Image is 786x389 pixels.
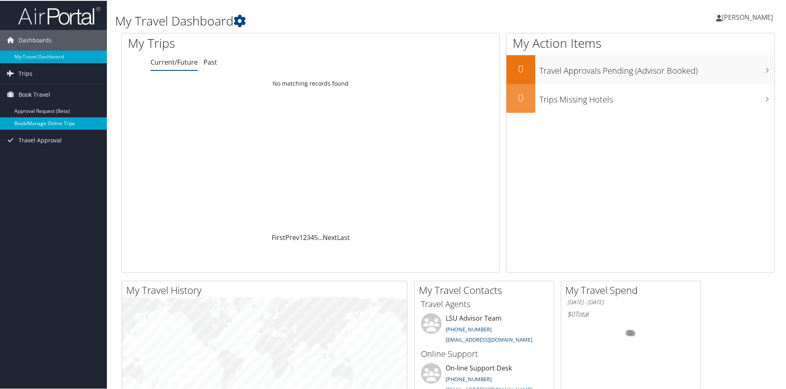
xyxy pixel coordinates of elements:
li: LSU Advisor Team [417,312,552,346]
a: Current/Future [150,57,198,66]
h3: Travel Approvals Pending (Advisor Booked) [539,60,774,76]
a: Prev [285,232,299,241]
a: 4 [310,232,314,241]
h2: 0 [506,61,535,75]
span: Dashboards [18,29,52,50]
h3: Trips Missing Hotels [539,89,774,105]
span: [PERSON_NAME] [722,12,773,21]
h1: My Travel Dashboard [115,12,559,29]
a: [PERSON_NAME] [716,4,781,29]
a: [EMAIL_ADDRESS][DOMAIN_NAME] [446,335,532,342]
a: 5 [314,232,318,241]
span: Trips [18,63,32,83]
img: airportal-logo.png [18,5,100,25]
h2: My Travel Spend [565,282,700,296]
a: 3 [307,232,310,241]
a: Last [337,232,350,241]
h3: Online Support [421,347,548,359]
a: [PHONE_NUMBER] [446,325,492,332]
a: 0Travel Approvals Pending (Advisor Booked) [506,54,774,83]
span: $0 [567,309,575,318]
span: Book Travel [18,84,50,104]
td: No matching records found [122,75,499,90]
span: Travel Approval [18,129,62,150]
h1: My Trips [128,34,336,51]
h6: Total [567,309,694,318]
h1: My Action Items [506,34,774,51]
a: Next [323,232,337,241]
h6: [DATE] - [DATE] [567,298,694,305]
h2: 0 [506,90,535,104]
h3: Travel Agents [421,298,548,309]
a: 2 [303,232,307,241]
a: Past [203,57,217,66]
h2: My Travel Contacts [419,282,554,296]
tspan: 0% [627,330,634,335]
a: 0Trips Missing Hotels [506,83,774,112]
h2: My Travel History [126,282,407,296]
a: First [272,232,285,241]
a: 1 [299,232,303,241]
a: [PHONE_NUMBER] [446,375,492,382]
span: … [318,232,323,241]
